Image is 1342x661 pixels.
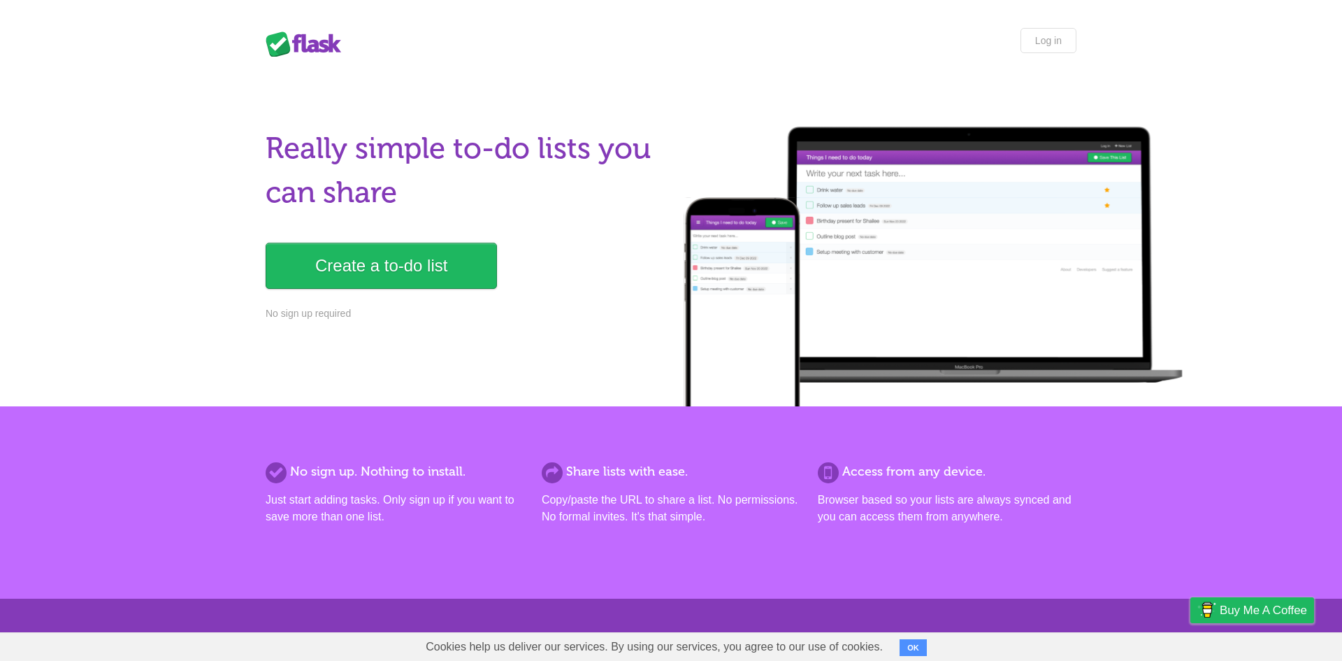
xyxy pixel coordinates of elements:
[818,462,1076,481] h2: Access from any device.
[1020,28,1076,53] a: Log in
[1197,598,1216,622] img: Buy me a coffee
[266,492,524,525] p: Just start adding tasks. Only sign up if you want to save more than one list.
[412,633,897,661] span: Cookies help us deliver our services. By using our services, you agree to our use of cookies.
[266,243,497,289] a: Create a to-do list
[1190,597,1314,623] a: Buy me a coffee
[266,31,349,57] div: Flask Lists
[1220,598,1307,623] span: Buy me a coffee
[266,462,524,481] h2: No sign up. Nothing to install.
[542,492,800,525] p: Copy/paste the URL to share a list. No permissions. No formal invites. It's that simple.
[900,639,927,656] button: OK
[266,306,663,321] p: No sign up required
[266,127,663,215] h1: Really simple to-do lists you can share
[818,492,1076,525] p: Browser based so your lists are always synced and you can access them from anywhere.
[542,462,800,481] h2: Share lists with ease.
